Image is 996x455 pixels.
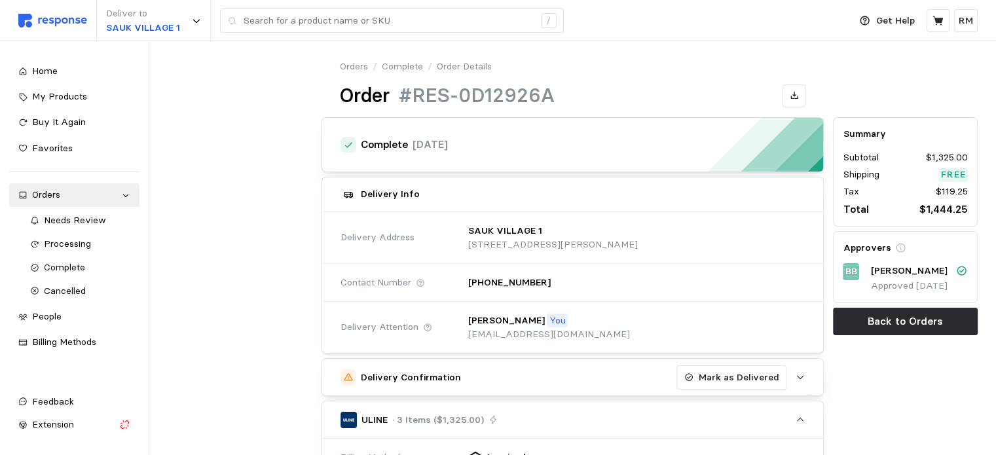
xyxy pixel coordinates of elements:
span: Extension [32,418,74,430]
a: Orders [340,60,368,74]
button: Get Help [852,9,923,33]
span: Feedback [32,395,74,407]
a: Processing [21,232,140,256]
p: [PHONE_NUMBER] [468,276,551,290]
p: Shipping [843,168,879,182]
span: Billing Methods [32,336,96,348]
p: [DATE] [413,136,448,153]
p: Approved [DATE] [870,279,968,293]
a: Needs Review [21,209,140,232]
a: Complete [21,256,140,280]
a: Billing Methods [9,331,139,354]
p: BB [845,264,857,279]
p: Deliver to [106,7,180,21]
a: Buy It Again [9,111,139,134]
h5: Approvers [843,241,891,255]
p: · 3 Items ($1,325.00) [392,413,484,428]
p: Order Details [437,60,492,74]
a: People [9,305,139,329]
div: / [541,13,557,29]
p: ULINE [361,413,388,428]
button: Delivery ConfirmationMark as Delivered [322,359,824,395]
input: Search for a product name or SKU [244,9,534,33]
p: Total [843,201,868,217]
span: Home [32,65,58,77]
span: Delivery Attention [341,320,418,335]
h5: Summary [843,127,968,141]
p: $1,325.00 [926,151,968,165]
p: SAUK VILLAGE 1 [106,21,180,35]
span: People [32,310,62,322]
h1: Order [340,83,390,109]
span: Processing [44,238,91,249]
button: Extension [9,413,139,437]
h4: Complete [361,137,408,153]
button: ULINE· 3 Items ($1,325.00) [322,401,824,438]
span: Cancelled [44,285,86,297]
p: [PERSON_NAME] [468,314,545,328]
a: My Products [9,85,139,109]
span: My Products [32,90,87,102]
p: You [549,314,566,328]
p: SAUK VILLAGE 1 [468,224,542,238]
p: Free [941,168,966,182]
h5: Delivery Info [361,187,420,201]
p: Get Help [876,14,915,28]
span: Delivery Address [341,230,415,245]
a: Orders [9,183,139,207]
button: RM [954,9,978,32]
p: [STREET_ADDRESS][PERSON_NAME] [468,238,638,252]
span: Buy It Again [32,116,86,128]
p: $119.25 [936,185,968,199]
p: $1,444.25 [919,201,968,217]
span: Contact Number [341,276,411,290]
h1: #RES-0D12926A [399,83,555,109]
button: Back to Orders [833,308,978,335]
p: / [428,60,432,74]
button: Feedback [9,390,139,414]
span: Needs Review [44,214,106,226]
p: Back to Orders [868,313,943,329]
a: Home [9,60,139,83]
span: Favorites [32,142,73,154]
img: svg%3e [18,14,87,27]
p: Tax [843,185,858,199]
div: Orders [32,188,117,202]
p: RM [959,14,973,28]
h5: Delivery Confirmation [361,371,461,384]
p: [PERSON_NAME] [870,264,947,278]
a: Complete [382,60,423,74]
p: [EMAIL_ADDRESS][DOMAIN_NAME] [468,327,630,342]
button: Mark as Delivered [676,365,786,390]
p: Mark as Delivered [699,371,779,385]
p: Subtotal [843,151,878,165]
p: / [373,60,377,74]
span: Complete [44,261,85,273]
a: Cancelled [21,280,140,303]
a: Favorites [9,137,139,160]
